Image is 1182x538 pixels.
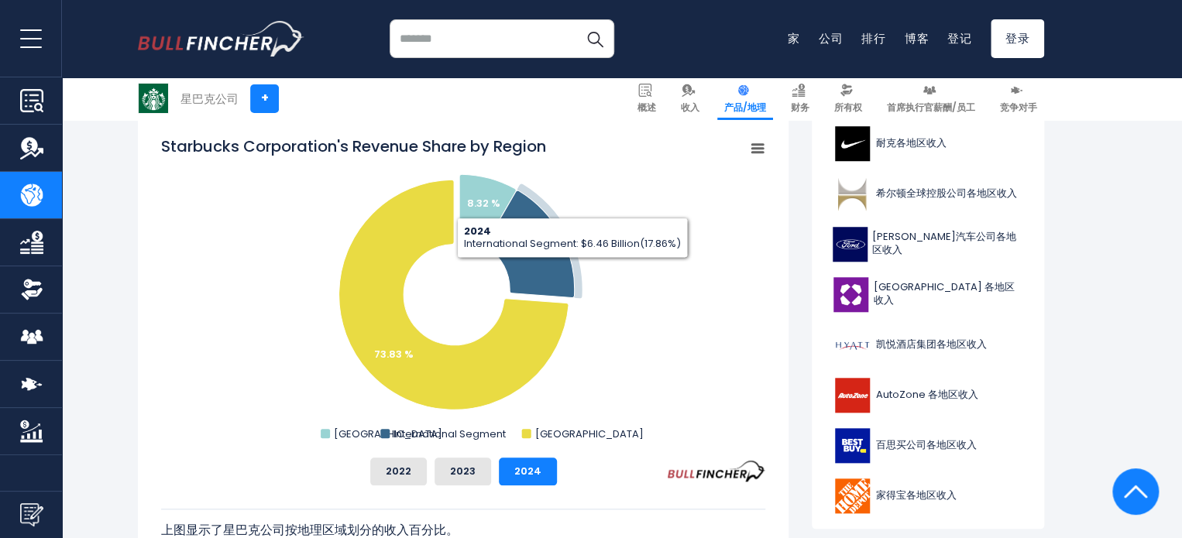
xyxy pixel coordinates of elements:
a: AutoZone 各地区收入 [823,374,1033,416]
font: 产品/地理 [724,101,766,114]
font: [GEOGRAPHIC_DATA] 各地区收入 [874,279,1015,307]
font: 登录 [1005,30,1030,46]
img: 所有权 [20,278,43,301]
a: 竞争对手 [993,77,1044,120]
text: International Segment [393,427,506,441]
img: F 标志 [833,227,868,262]
a: 希尔顿全球控股公司各地区收入 [823,173,1033,215]
a: [PERSON_NAME]汽车公司各地区收入 [823,223,1033,266]
a: 家得宝各地区收入 [823,475,1033,517]
img: HLT 徽标 [833,176,871,211]
a: 登记 [947,30,972,46]
a: 首席执行官薪酬/员工 [880,77,982,120]
button: 2022 [370,457,427,485]
font: 概述 [637,101,656,114]
a: 耐克各地区收入 [823,122,1033,165]
button: 搜索 [576,19,614,58]
img: H 标志 [833,327,871,362]
a: 博客 [905,30,929,46]
font: 凯悦酒店集团各地区收入 [876,337,987,351]
a: + [250,84,279,113]
font: [PERSON_NAME]汽车公司各地区收入 [872,229,1016,257]
font: 财务 [791,101,809,114]
a: 百思买公司各地区收入 [823,424,1033,467]
font: 2022 [386,464,411,478]
font: 收入 [681,101,699,114]
font: 首席执行官薪酬/员工 [887,101,975,114]
text: [GEOGRAPHIC_DATA] [535,427,644,441]
a: 财务 [784,77,816,120]
text: 17.86 % [523,242,561,256]
font: 百思买公司各地区收入 [876,437,977,452]
a: 收入 [674,77,706,120]
img: 星巴克徽标 [139,84,168,113]
a: 家 [788,30,800,46]
img: 红腹灰雀徽标 [138,21,304,57]
img: AZO 徽标 [833,378,871,413]
font: 所有权 [834,101,862,114]
font: 星巴克公司 [180,91,239,107]
tspan: Starbucks Corporation's Revenue Share by Region [161,135,546,157]
a: 登录 [991,19,1045,58]
a: [GEOGRAPHIC_DATA] 各地区收入 [823,273,1033,316]
font: + [261,89,269,107]
font: 耐克各地区收入 [876,135,947,150]
font: 希尔顿全球控股公司各地区收入 [876,186,1017,200]
img: BBY 标志 [833,428,871,463]
a: 凯悦酒店集团各地区收入 [823,324,1033,366]
font: 2023 [450,464,476,478]
img: 高清标志 [833,478,871,513]
text: [GEOGRAPHIC_DATA] [334,427,442,441]
font: 2024 [514,464,541,478]
a: 排行 [861,30,886,46]
font: AutoZone 各地区收入 [876,387,978,402]
font: 竞争对手 [1000,101,1037,114]
text: 8.32 % [467,196,500,211]
a: 概述 [631,77,663,120]
svg: 星巴克公司各地区收入份额 [161,135,765,445]
button: 2023 [435,457,491,485]
a: 前往主页 [138,21,304,57]
text: 73.83 % [374,347,414,362]
img: NKE 标志 [833,126,871,161]
img: W 标志 [833,277,869,312]
a: 所有权 [827,77,869,120]
a: 公司 [819,30,844,46]
a: 产品/地理 [717,77,773,120]
button: 2024 [499,457,557,485]
font: 家得宝各地区收入 [876,488,957,502]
